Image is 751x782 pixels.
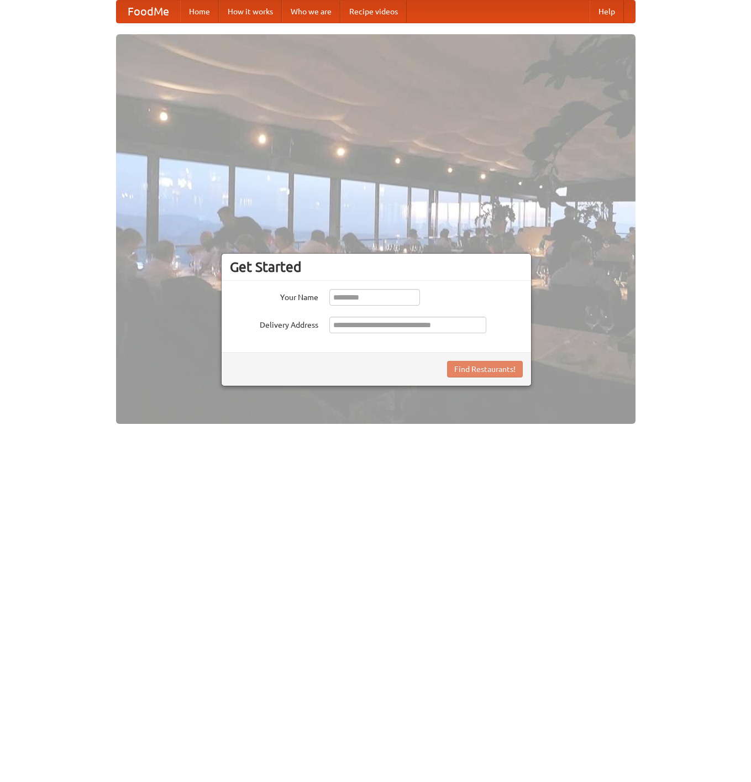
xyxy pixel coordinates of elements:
[230,259,523,275] h3: Get Started
[219,1,282,23] a: How it works
[117,1,180,23] a: FoodMe
[340,1,407,23] a: Recipe videos
[230,289,318,303] label: Your Name
[282,1,340,23] a: Who we are
[447,361,523,377] button: Find Restaurants!
[180,1,219,23] a: Home
[230,317,318,330] label: Delivery Address
[590,1,624,23] a: Help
